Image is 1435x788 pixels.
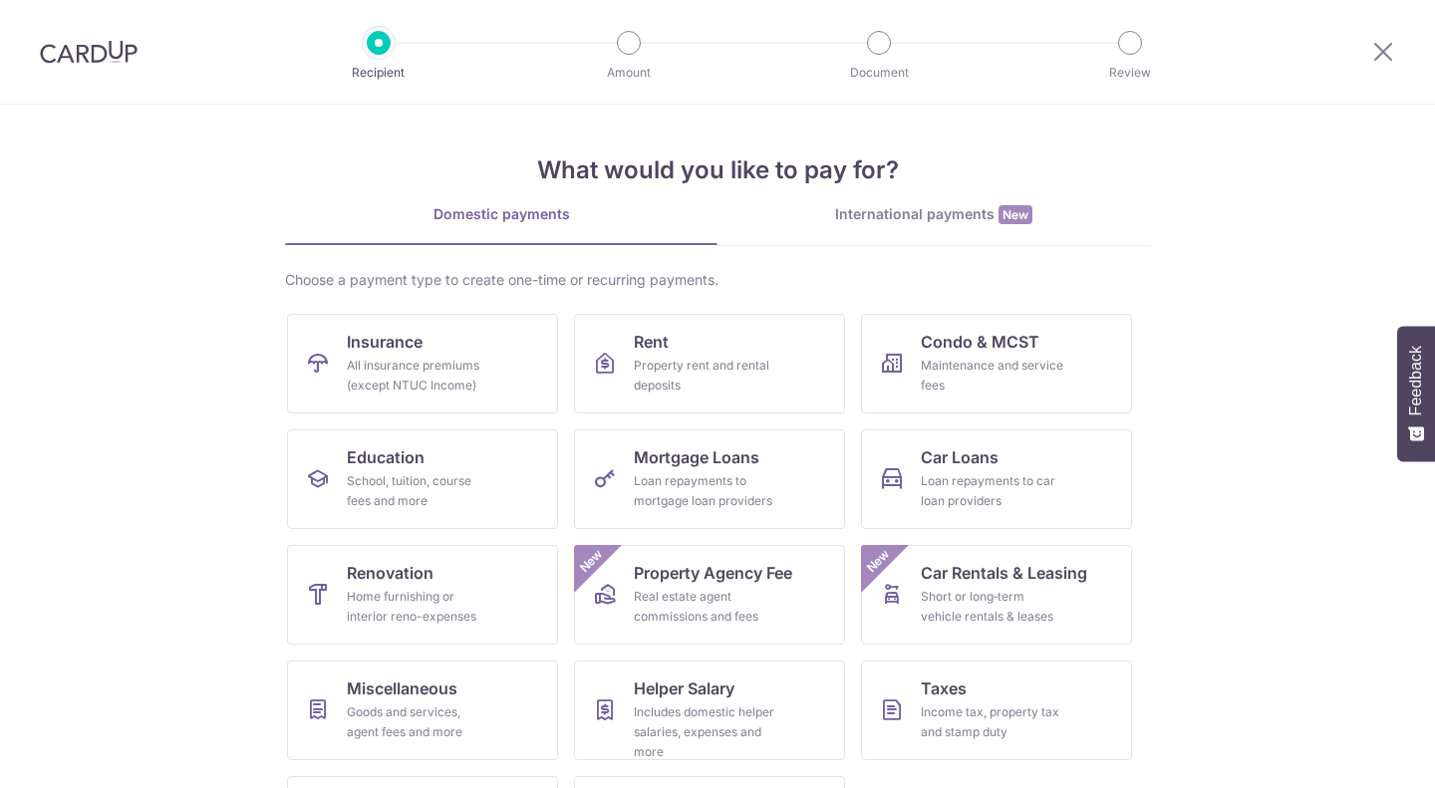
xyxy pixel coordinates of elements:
[861,314,1132,413] a: Condo & MCSTMaintenance and service fees
[347,356,490,395] div: All insurance premiums (except NTUC Income)
[575,545,608,578] span: New
[347,702,490,742] div: Goods and services, agent fees and more
[921,561,1087,585] span: Car Rentals & Leasing
[921,356,1064,395] div: Maintenance and service fees
[999,205,1032,224] span: New
[347,561,433,585] span: Renovation
[347,445,425,469] span: Education
[634,356,777,395] div: Property rent and rental deposits
[921,471,1064,511] div: Loan repayments to car loan providers
[634,445,759,469] span: Mortgage Loans
[287,660,558,760] a: MiscellaneousGoods and services, agent fees and more
[921,676,967,700] span: Taxes
[574,660,845,760] a: Helper SalaryIncludes domestic helper salaries, expenses and more
[861,660,1132,760] a: TaxesIncome tax, property tax and stamp duty
[921,702,1064,742] div: Income tax, property tax and stamp duty
[921,587,1064,627] div: Short or long‑term vehicle rentals & leases
[287,429,558,529] a: EducationSchool, tuition, course fees and more
[347,471,490,511] div: School, tuition, course fees and more
[347,330,423,354] span: Insurance
[861,429,1132,529] a: Car LoansLoan repayments to car loan providers
[634,676,734,700] span: Helper Salary
[634,471,777,511] div: Loan repayments to mortgage loan providers
[717,204,1150,225] div: International payments
[285,270,1150,290] div: Choose a payment type to create one-time or recurring payments.
[285,152,1150,188] h4: What would you like to pay for?
[1307,728,1415,778] iframe: Opens a widget where you can find more information
[287,314,558,413] a: InsuranceAll insurance premiums (except NTUC Income)
[634,330,669,354] span: Rent
[921,330,1039,354] span: Condo & MCST
[1056,63,1204,83] p: Review
[1397,326,1435,461] button: Feedback - Show survey
[805,63,953,83] p: Document
[634,561,792,585] span: Property Agency Fee
[862,545,895,578] span: New
[305,63,452,83] p: Recipient
[40,40,138,64] img: CardUp
[574,314,845,413] a: RentProperty rent and rental deposits
[574,429,845,529] a: Mortgage LoansLoan repayments to mortgage loan providers
[285,204,717,224] div: Domestic payments
[287,545,558,645] a: RenovationHome furnishing or interior reno-expenses
[634,587,777,627] div: Real estate agent commissions and fees
[1407,346,1425,415] span: Feedback
[861,545,1132,645] a: Car Rentals & LeasingShort or long‑term vehicle rentals & leasesNew
[921,445,999,469] span: Car Loans
[347,587,490,627] div: Home furnishing or interior reno-expenses
[555,63,703,83] p: Amount
[634,702,777,762] div: Includes domestic helper salaries, expenses and more
[347,676,457,700] span: Miscellaneous
[574,545,845,645] a: Property Agency FeeReal estate agent commissions and feesNew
